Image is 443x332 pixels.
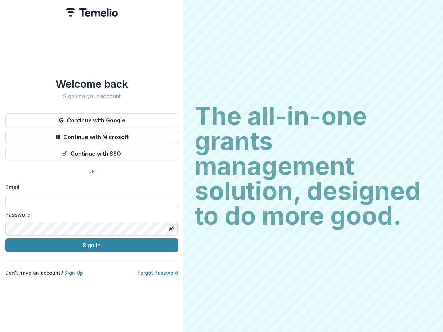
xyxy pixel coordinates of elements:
[64,270,83,276] a: Sign Up
[5,78,178,90] h1: Welcome back
[5,130,178,144] button: Continue with Microsoft
[5,93,178,100] h2: Sign into your account
[5,269,83,276] p: Don't have an account?
[66,8,118,17] img: Temelio
[5,211,174,219] label: Password
[138,270,178,276] a: Forgot Password
[5,238,178,252] button: Sign In
[166,223,177,234] button: Toggle password visibility
[5,147,178,160] button: Continue with SSO
[5,113,178,127] button: Continue with Google
[5,183,174,191] label: Email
